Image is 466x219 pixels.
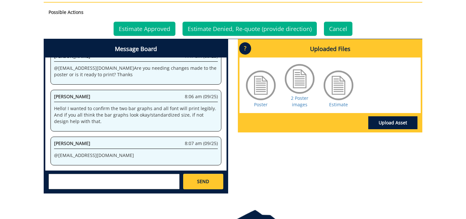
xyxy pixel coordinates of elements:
span: 8:06 am (09/25) [185,93,218,100]
p: ? [239,42,251,55]
p: Hello! I wanted to confirm the two bar graphs and all font will print legibly. And if you all thi... [54,105,218,125]
p: @ [EMAIL_ADDRESS][DOMAIN_NAME] Are you needing changes made to the poster or is it ready to print... [54,65,218,78]
a: 2 Poster images [291,95,308,108]
a: SEND [183,174,223,189]
a: Estimate [329,101,348,108]
h4: Message Board [45,41,227,57]
p: @ [EMAIL_ADDRESS][DOMAIN_NAME] [54,152,218,159]
strong: Possible Actions [49,9,83,15]
span: [PERSON_NAME] [54,140,90,146]
a: Cancel [324,22,352,36]
textarea: messageToSend [49,174,180,189]
span: SEND [197,178,209,185]
a: Upload Asset [368,116,417,129]
span: 8:07 am (09/25) [185,140,218,147]
span: [PERSON_NAME] [54,93,90,99]
a: Estimate Approved [114,22,175,36]
span: [PERSON_NAME] [54,53,90,59]
a: Poster [254,101,268,108]
h4: Uploaded Files [239,41,421,57]
a: Estimate Denied, Re-quote (provide direction) [183,22,317,36]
